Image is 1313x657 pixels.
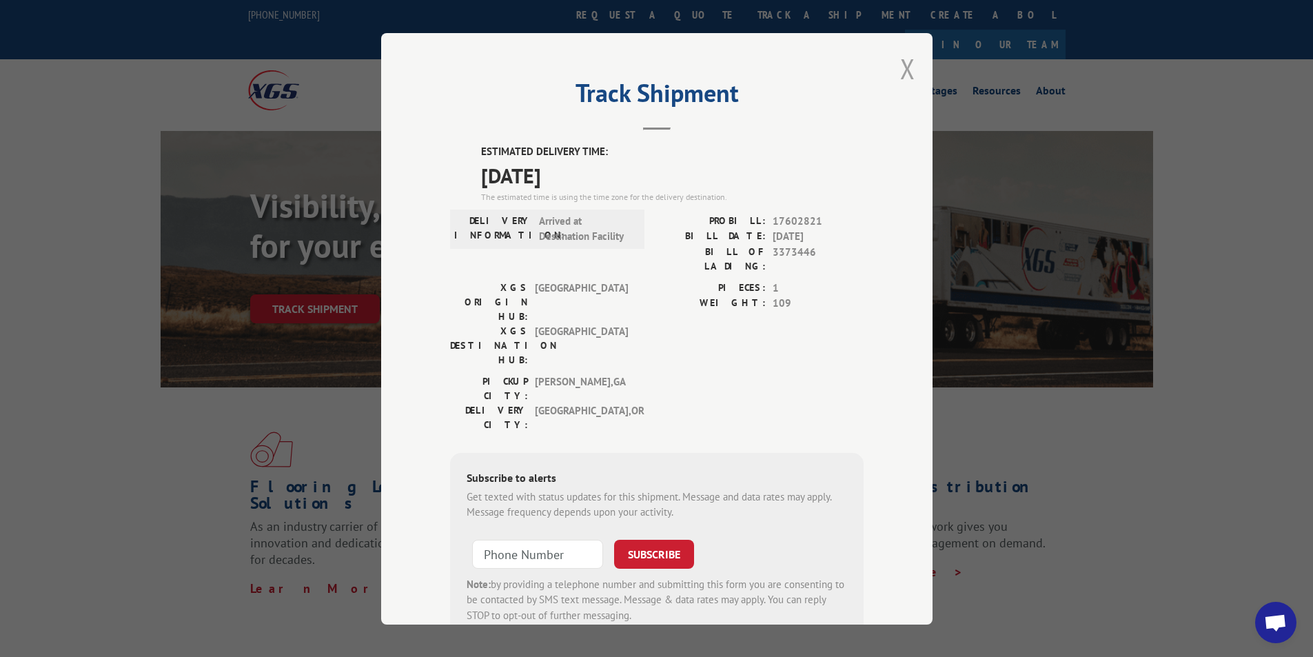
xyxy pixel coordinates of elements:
[535,323,628,367] span: [GEOGRAPHIC_DATA]
[472,539,603,568] input: Phone Number
[1255,602,1296,643] div: Open chat
[535,374,628,403] span: [PERSON_NAME] , GA
[657,229,766,245] label: BILL DATE:
[481,159,864,190] span: [DATE]
[657,280,766,296] label: PIECES:
[467,489,847,520] div: Get texted with status updates for this shipment. Message and data rates may apply. Message frequ...
[657,244,766,273] label: BILL OF LADING:
[535,403,628,432] span: [GEOGRAPHIC_DATA] , OR
[467,469,847,489] div: Subscribe to alerts
[657,213,766,229] label: PROBILL:
[450,403,528,432] label: DELIVERY CITY:
[614,539,694,568] button: SUBSCRIBE
[900,50,915,87] button: Close modal
[773,280,864,296] span: 1
[454,213,532,244] label: DELIVERY INFORMATION:
[450,280,528,323] label: XGS ORIGIN HUB:
[657,296,766,312] label: WEIGHT:
[450,323,528,367] label: XGS DESTINATION HUB:
[481,190,864,203] div: The estimated time is using the time zone for the delivery destination.
[773,296,864,312] span: 109
[467,576,847,623] div: by providing a telephone number and submitting this form you are consenting to be contacted by SM...
[450,83,864,110] h2: Track Shipment
[539,213,632,244] span: Arrived at Destination Facility
[773,213,864,229] span: 17602821
[535,280,628,323] span: [GEOGRAPHIC_DATA]
[467,577,491,590] strong: Note:
[481,144,864,160] label: ESTIMATED DELIVERY TIME:
[773,244,864,273] span: 3373446
[450,374,528,403] label: PICKUP CITY:
[773,229,864,245] span: [DATE]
